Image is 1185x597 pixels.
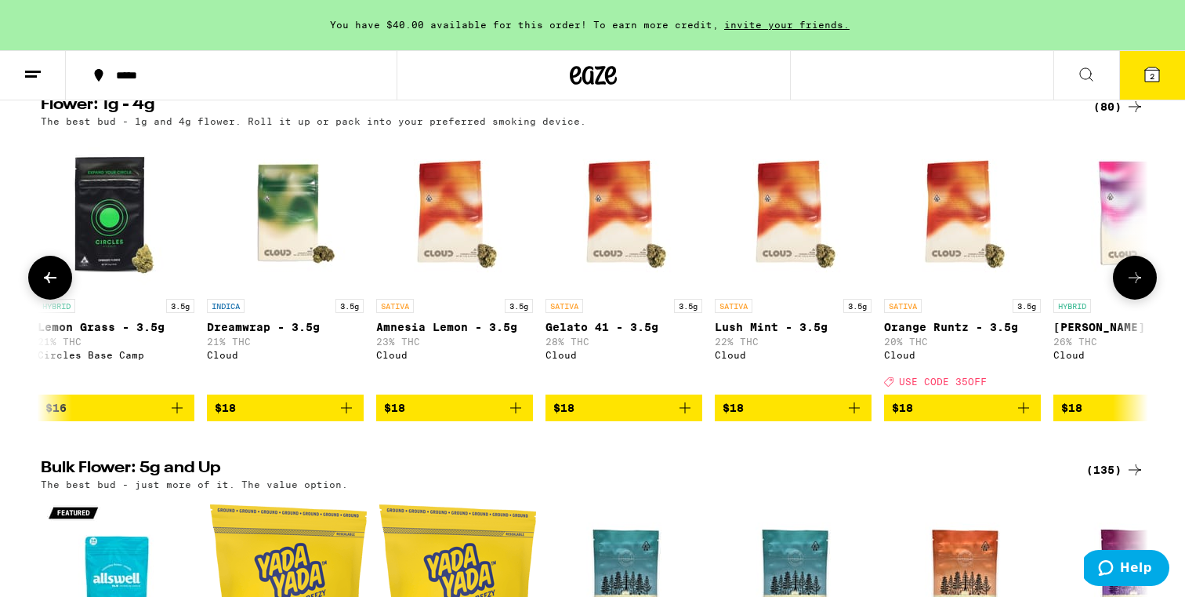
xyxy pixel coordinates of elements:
p: SATIVA [545,299,583,313]
span: $18 [215,402,236,414]
button: Add to bag [715,395,872,421]
a: Open page for Gelato 41 - 3.5g from Cloud [545,134,702,395]
a: Open page for Lush Mint - 3.5g from Cloud [715,134,872,395]
p: 3.5g [166,299,194,313]
span: You have $40.00 available for this order! To earn more credit, [330,20,719,30]
div: Cloud [207,350,364,360]
a: Open page for Dreamwrap - 3.5g from Cloud [207,134,364,395]
iframe: Opens a widget where you can find more information [1084,550,1169,589]
a: (80) [1093,97,1144,116]
h2: Flower: 1g - 4g [41,97,1067,116]
p: 23% THC [376,337,533,347]
a: Open page for Lemon Grass - 3.5g from Circles Base Camp [38,134,194,395]
p: 3.5g [335,299,364,313]
p: 3.5g [1013,299,1041,313]
span: $18 [553,402,574,414]
img: Cloud - Amnesia Lemon - 3.5g [376,134,533,291]
p: Amnesia Lemon - 3.5g [376,321,533,333]
img: Cloud - Orange Runtz - 3.5g [884,134,1041,291]
p: 22% THC [715,337,872,347]
span: $18 [723,402,744,414]
button: Add to bag [38,395,194,421]
img: Cloud - Lush Mint - 3.5g [715,134,872,291]
img: Cloud - Dreamwrap - 3.5g [207,134,364,291]
div: Cloud [545,350,702,360]
img: Circles Base Camp - Lemon Grass - 3.5g [38,134,194,291]
p: The best bud - 1g and 4g flower. Roll it up or pack into your preferred smoking device. [41,116,586,126]
div: Cloud [884,350,1041,360]
div: Cloud [715,350,872,360]
button: Add to bag [884,395,1041,421]
p: Dreamwrap - 3.5g [207,321,364,333]
p: SATIVA [884,299,922,313]
p: Gelato 41 - 3.5g [545,321,702,333]
p: HYBRID [1053,299,1091,313]
a: Open page for Orange Runtz - 3.5g from Cloud [884,134,1041,395]
button: Add to bag [545,395,702,421]
button: 2 [1119,51,1185,100]
p: Orange Runtz - 3.5g [884,321,1041,333]
h2: Bulk Flower: 5g and Up [41,460,1067,479]
p: 21% THC [207,337,364,347]
p: 3.5g [843,299,872,313]
p: 3.5g [674,299,702,313]
span: invite your friends. [719,20,855,30]
p: The best bud - just more of it. The value option. [41,479,348,490]
span: USE CODE 35OFF [899,377,987,387]
a: Open page for Amnesia Lemon - 3.5g from Cloud [376,134,533,395]
p: 28% THC [545,337,702,347]
span: $18 [892,402,913,414]
div: Circles Base Camp [38,350,194,360]
p: HYBRID [38,299,75,313]
p: 20% THC [884,337,1041,347]
p: Lush Mint - 3.5g [715,321,872,333]
div: Cloud [376,350,533,360]
img: Cloud - Gelato 41 - 3.5g [545,134,702,291]
button: Add to bag [376,395,533,421]
p: SATIVA [376,299,414,313]
span: $16 [45,402,67,414]
p: 3.5g [505,299,533,313]
button: Add to bag [207,395,364,421]
p: INDICA [207,299,245,313]
a: (135) [1086,460,1144,479]
span: 2 [1150,71,1154,81]
p: SATIVA [715,299,752,313]
p: Lemon Grass - 3.5g [38,321,194,333]
span: $18 [1061,402,1082,414]
p: 21% THC [38,337,194,347]
span: $18 [384,402,405,414]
